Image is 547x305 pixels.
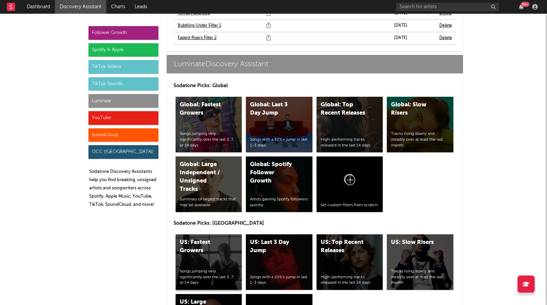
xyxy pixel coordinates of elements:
div: High-performing tracks released in the last 14 days. [321,137,379,149]
div: US: Fastest Growers [180,238,226,255]
div: Follower Growth [88,26,158,40]
div: Global: Slow Risers [391,101,438,117]
a: Fastest Risers Filter 2 [178,34,217,42]
a: Global: Large Independent / Unsigned TracksSummary of largest tracks that may be available. [176,156,242,212]
a: Global: Top Recent ReleasesHigh-performing tracks released in the last 14 days. [317,97,383,152]
div: US: Slow Risers [391,238,438,247]
a: US: Top Recent ReleasesHigh-performing tracks released in the last 14 days. [317,234,383,290]
p: Sodatone Discovery Assistants help you find breaking, unsigned artists and songwriters across Spo... [89,168,158,209]
td: [DATE] [390,20,435,32]
div: Summary of largest tracks that may be available. [180,197,238,208]
div: Global: Spotify Follower Growth [250,161,297,185]
div: Set custom filters from scratch. [321,202,379,208]
div: YouTube [88,111,158,125]
div: Songs jumping very significantly over the last 3, 7, or 14 days. [180,131,238,148]
div: OCC ([GEOGRAPHIC_DATA]) [88,145,158,159]
div: Artists gaining Spotify followers quickly. [250,197,308,208]
a: US: Slow RisersTracks rising slowly and steadily over at least the last month. [387,234,453,290]
input: Search for artists [396,3,499,11]
td: Delete [435,20,456,32]
div: Songs with a 10%+ jump in last 1-3 days. [250,274,308,286]
div: Tracks rising slowly and steadily over at least the last month. [391,269,449,286]
td: Delete [435,32,456,44]
p: Sodatone Picks: [GEOGRAPHIC_DATA] [174,219,456,227]
a: Global: Slow RisersTracks rising slowly and steadily over at least the last month. [387,97,453,152]
div: Songs jumping very significantly over the last 3, 7, or 14 days. [180,269,238,286]
div: Global: Large Independent / Unsigned Tracks [180,161,226,193]
div: Songs with a 10%+ jump in last 1-3 days. [250,137,308,149]
div: 99 + [521,2,530,7]
a: LuminateDiscovery Assistant [167,55,463,73]
a: Global: Last 3 Day JumpSongs with a 10%+ jump in last 1-3 days. [246,97,312,152]
div: US: Last 3 Day Jump [250,238,297,255]
p: Sodatone Picks: Global [174,82,456,90]
div: Global: Fastest Growers [180,101,226,117]
a: US: Last 3 Day JumpSongs with a 10%+ jump in last 1-3 days. [246,234,312,290]
a: US: Fastest GrowersSongs jumping very significantly over the last 3, 7, or 14 days. [176,234,242,290]
div: TikTok Sounds [88,77,158,91]
div: Spotify & Apple [88,43,158,57]
div: Tracks rising slowly and steadily over at least the last month. [391,131,449,148]
div: US: Top Recent Releases [321,238,367,255]
div: TikTok Videos [88,60,158,74]
a: Global: Spotify Follower GrowthArtists gaining Spotify followers quickly. [246,156,312,212]
a: Global: Fastest GrowersSongs jumping very significantly over the last 3, 7, or 14 days. [176,97,242,152]
div: Global: Top Recent Releases [321,101,367,117]
div: SoundCloud [88,128,158,142]
div: Luminate [88,94,158,108]
a: Bubbling Under Filter 1 [178,22,221,30]
div: Global: Last 3 Day Jump [250,101,297,117]
button: 99+ [519,4,524,10]
a: Set custom filters from scratch. [317,156,383,212]
td: [DATE] [390,32,435,44]
div: High-performing tracks released in the last 14 days. [321,274,379,286]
